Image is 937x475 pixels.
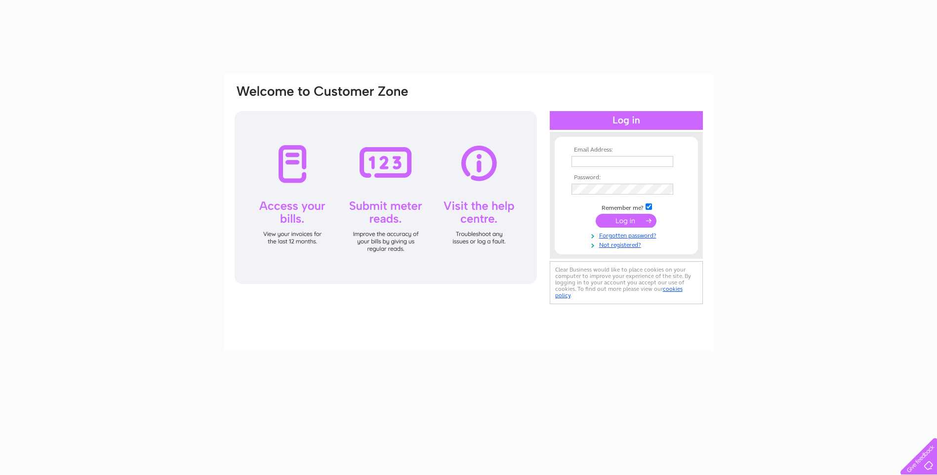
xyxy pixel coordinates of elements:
[569,202,684,212] td: Remember me?
[569,174,684,181] th: Password:
[555,285,683,299] a: cookies policy
[550,261,703,304] div: Clear Business would like to place cookies on your computer to improve your experience of the sit...
[569,147,684,154] th: Email Address:
[571,230,684,239] a: Forgotten password?
[596,214,656,228] input: Submit
[571,239,684,249] a: Not registered?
